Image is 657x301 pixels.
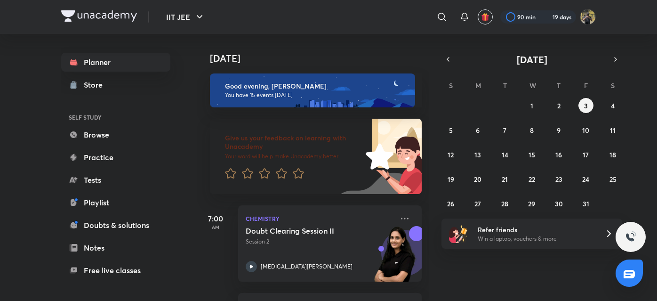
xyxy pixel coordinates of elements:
[443,147,458,162] button: October 12, 2025
[475,81,481,90] abbr: Monday
[61,53,170,72] a: Planner
[474,199,481,208] abbr: October 27, 2025
[478,9,493,24] button: avatar
[609,150,616,159] abbr: October 18, 2025
[530,101,533,110] abbr: October 1, 2025
[476,126,480,135] abbr: October 6, 2025
[210,53,431,64] h4: [DATE]
[529,150,535,159] abbr: October 15, 2025
[61,148,170,167] a: Practice
[524,196,539,211] button: October 29, 2025
[557,101,561,110] abbr: October 2, 2025
[501,199,508,208] abbr: October 28, 2025
[497,196,513,211] button: October 28, 2025
[470,196,485,211] button: October 27, 2025
[529,81,536,90] abbr: Wednesday
[503,126,506,135] abbr: October 7, 2025
[605,171,620,187] button: October 25, 2025
[582,175,589,184] abbr: October 24, 2025
[334,119,422,194] img: feedback_image
[605,122,620,138] button: October 11, 2025
[448,150,454,159] abbr: October 12, 2025
[583,150,589,159] abbr: October 17, 2025
[611,101,615,110] abbr: October 4, 2025
[61,261,170,280] a: Free live classes
[524,98,539,113] button: October 1, 2025
[225,134,362,151] h6: Give us your feedback on learning with Unacademy
[557,81,561,90] abbr: Thursday
[246,226,363,236] h5: Doubt Clearing Session II
[61,238,170,257] a: Notes
[449,81,453,90] abbr: Sunday
[551,147,566,162] button: October 16, 2025
[551,196,566,211] button: October 30, 2025
[443,196,458,211] button: October 26, 2025
[497,171,513,187] button: October 21, 2025
[84,79,108,90] div: Store
[541,12,551,22] img: streak
[470,122,485,138] button: October 6, 2025
[370,226,422,291] img: unacademy
[61,10,137,22] img: Company Logo
[517,53,547,66] span: [DATE]
[605,147,620,162] button: October 18, 2025
[555,150,562,159] abbr: October 16, 2025
[611,81,615,90] abbr: Saturday
[502,150,508,159] abbr: October 14, 2025
[524,147,539,162] button: October 15, 2025
[470,171,485,187] button: October 20, 2025
[470,147,485,162] button: October 13, 2025
[551,98,566,113] button: October 2, 2025
[160,8,211,26] button: IIT JEE
[582,126,589,135] abbr: October 10, 2025
[197,224,234,230] p: AM
[551,171,566,187] button: October 23, 2025
[443,171,458,187] button: October 19, 2025
[584,81,588,90] abbr: Friday
[625,231,636,243] img: ttu
[246,237,393,246] p: Session 2
[502,175,508,184] abbr: October 21, 2025
[61,109,170,125] h6: SELF STUDY
[210,73,415,107] img: evening
[225,82,407,90] h6: Good evening, [PERSON_NAME]
[529,175,535,184] abbr: October 22, 2025
[583,199,589,208] abbr: October 31, 2025
[503,81,507,90] abbr: Tuesday
[443,122,458,138] button: October 5, 2025
[61,125,170,144] a: Browse
[530,126,534,135] abbr: October 8, 2025
[449,126,453,135] abbr: October 5, 2025
[605,98,620,113] button: October 4, 2025
[478,235,593,243] p: Win a laptop, vouchers & more
[197,213,234,224] h5: 7:00
[555,199,563,208] abbr: October 30, 2025
[578,98,593,113] button: October 3, 2025
[557,126,561,135] abbr: October 9, 2025
[578,122,593,138] button: October 10, 2025
[481,13,489,21] img: avatar
[447,199,454,208] abbr: October 26, 2025
[497,147,513,162] button: October 14, 2025
[474,150,481,159] abbr: October 13, 2025
[578,196,593,211] button: October 31, 2025
[580,9,596,25] img: KRISH JINDAL
[61,171,170,189] a: Tests
[609,175,617,184] abbr: October 25, 2025
[61,216,170,235] a: Doubts & solutions
[61,10,137,24] a: Company Logo
[455,53,609,66] button: [DATE]
[524,171,539,187] button: October 22, 2025
[261,262,353,271] p: [MEDICAL_DATA][PERSON_NAME]
[246,213,393,224] p: Chemistry
[578,147,593,162] button: October 17, 2025
[448,175,454,184] abbr: October 19, 2025
[524,122,539,138] button: October 8, 2025
[578,171,593,187] button: October 24, 2025
[225,153,362,160] p: Your word will help make Unacademy better
[61,75,170,94] a: Store
[497,122,513,138] button: October 7, 2025
[551,122,566,138] button: October 9, 2025
[610,126,616,135] abbr: October 11, 2025
[225,91,407,99] p: You have 15 events [DATE]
